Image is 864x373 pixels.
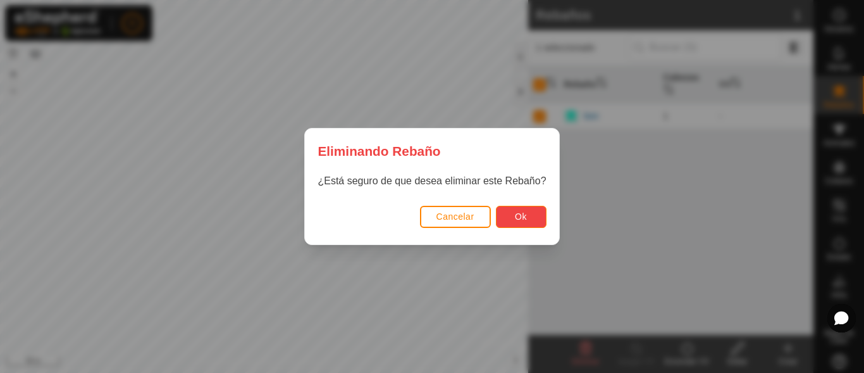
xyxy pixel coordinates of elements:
[515,212,527,222] span: Ok
[436,212,474,222] span: Cancelar
[496,206,546,228] button: Ok
[318,141,440,161] span: Eliminando Rebaño
[420,206,491,228] button: Cancelar
[318,174,546,189] p: ¿Está seguro de que desea eliminar este Rebaño?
